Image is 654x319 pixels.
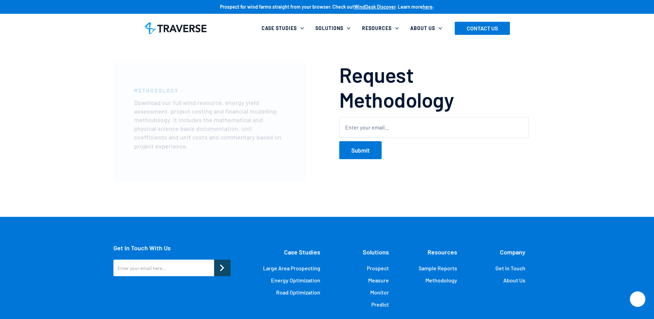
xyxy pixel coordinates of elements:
div: Solutions [363,244,389,260]
div: Resources [358,21,406,36]
p: Download our full wind resource, energy yield assessment, project costing and financial modelling... [134,98,286,151]
a: Energy Optimization [271,277,320,284]
div: About Us [410,25,435,32]
a: Methodology [425,277,457,284]
form: footerGetInTouch [113,260,231,280]
strong: Prospect for wind farms straight from your browser. Check out [220,4,354,10]
div: Resources [362,25,392,32]
p: Methodology [134,87,179,94]
div: About Us [406,21,450,36]
strong: . [433,4,434,10]
input: Submit [214,260,231,276]
a: Get in Touch [495,265,525,272]
a: Sample Reports [419,265,457,272]
input: Enter your email here... [113,260,214,276]
a: Measure [368,277,389,284]
form: methodologyRequest [339,117,529,159]
strong: . Learn more [395,4,423,10]
div: Company [500,244,525,260]
div: Solutions [311,21,358,36]
div: Resources [427,244,457,260]
a: here [423,4,433,10]
div: Get In Touch With Us [113,244,231,251]
h1: Request Methodology [339,62,529,112]
input: Enter your email... [339,117,529,138]
a: Prospect [367,265,389,272]
a: WindDesk Discover [354,4,395,10]
div: Case Studies [284,244,320,260]
div: Case Studies [258,21,311,36]
div: Solutions [315,25,343,32]
a: About Us [503,277,525,284]
div: Case Studies [262,25,297,32]
a: Large Area Prospecting [263,265,320,272]
a: Monitor [370,289,389,296]
a: CONTACT US [455,22,510,35]
a: Road Optimization [276,289,320,296]
a: Predict [371,301,389,308]
input: Submit [339,141,382,159]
